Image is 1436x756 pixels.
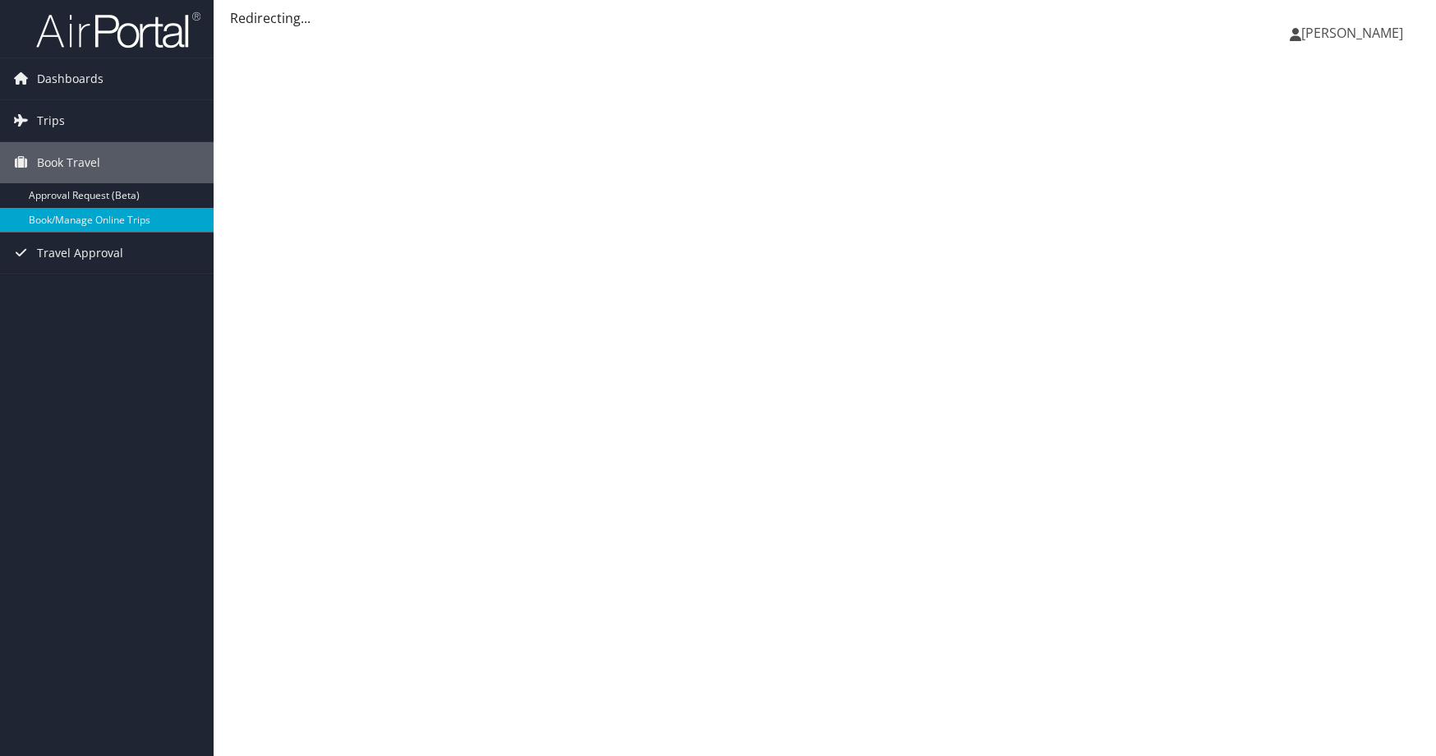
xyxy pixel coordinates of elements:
a: [PERSON_NAME] [1290,8,1420,58]
span: Trips [37,100,65,141]
span: Travel Approval [37,233,123,274]
span: Book Travel [37,142,100,183]
img: airportal-logo.png [36,11,200,49]
div: Redirecting... [230,8,1420,28]
span: Dashboards [37,58,104,99]
span: [PERSON_NAME] [1301,24,1403,42]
